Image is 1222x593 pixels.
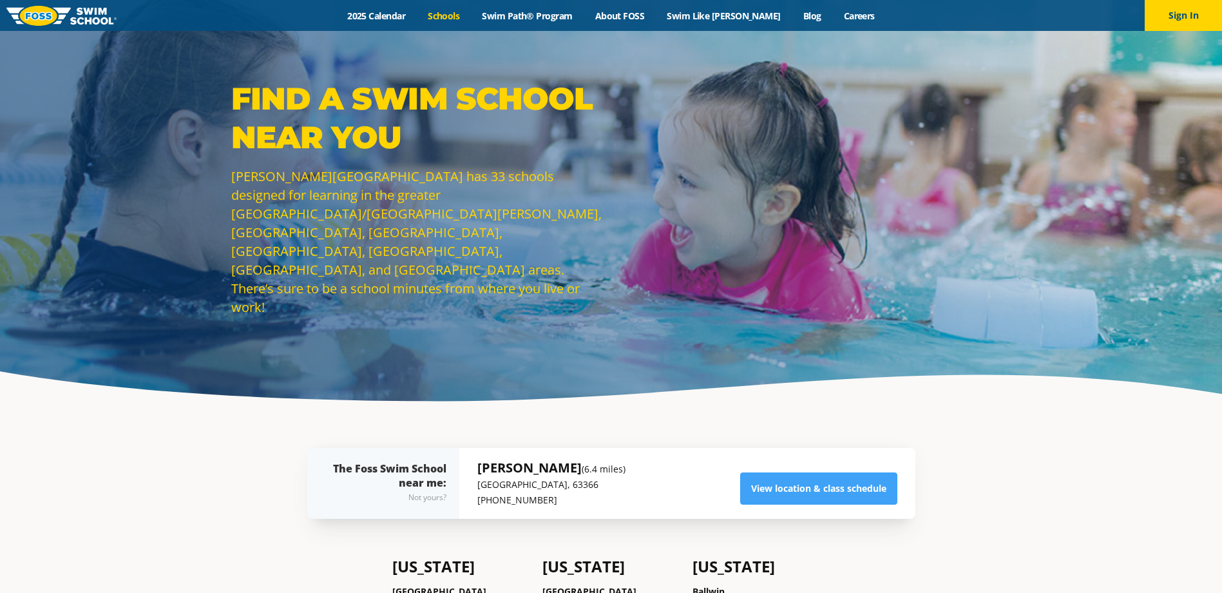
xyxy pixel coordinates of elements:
[542,558,680,576] h4: [US_STATE]
[792,10,832,22] a: Blog
[231,79,605,157] p: Find a Swim School Near You
[832,10,886,22] a: Careers
[656,10,792,22] a: Swim Like [PERSON_NAME]
[231,167,605,316] p: [PERSON_NAME][GEOGRAPHIC_DATA] has 33 schools designed for learning in the greater [GEOGRAPHIC_DA...
[740,472,897,505] a: View location & class schedule
[477,459,625,477] h5: [PERSON_NAME]
[692,558,830,576] h4: [US_STATE]
[392,558,530,576] h4: [US_STATE]
[6,6,117,26] img: FOSS Swim School Logo
[582,463,625,475] small: (6.4 miles)
[477,477,625,492] p: [GEOGRAPHIC_DATA], 63366
[333,490,446,505] div: Not yours?
[471,10,584,22] a: Swim Path® Program
[336,10,417,22] a: 2025 Calendar
[417,10,471,22] a: Schools
[584,10,656,22] a: About FOSS
[333,462,446,505] div: The Foss Swim School near me:
[477,492,625,508] p: [PHONE_NUMBER]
